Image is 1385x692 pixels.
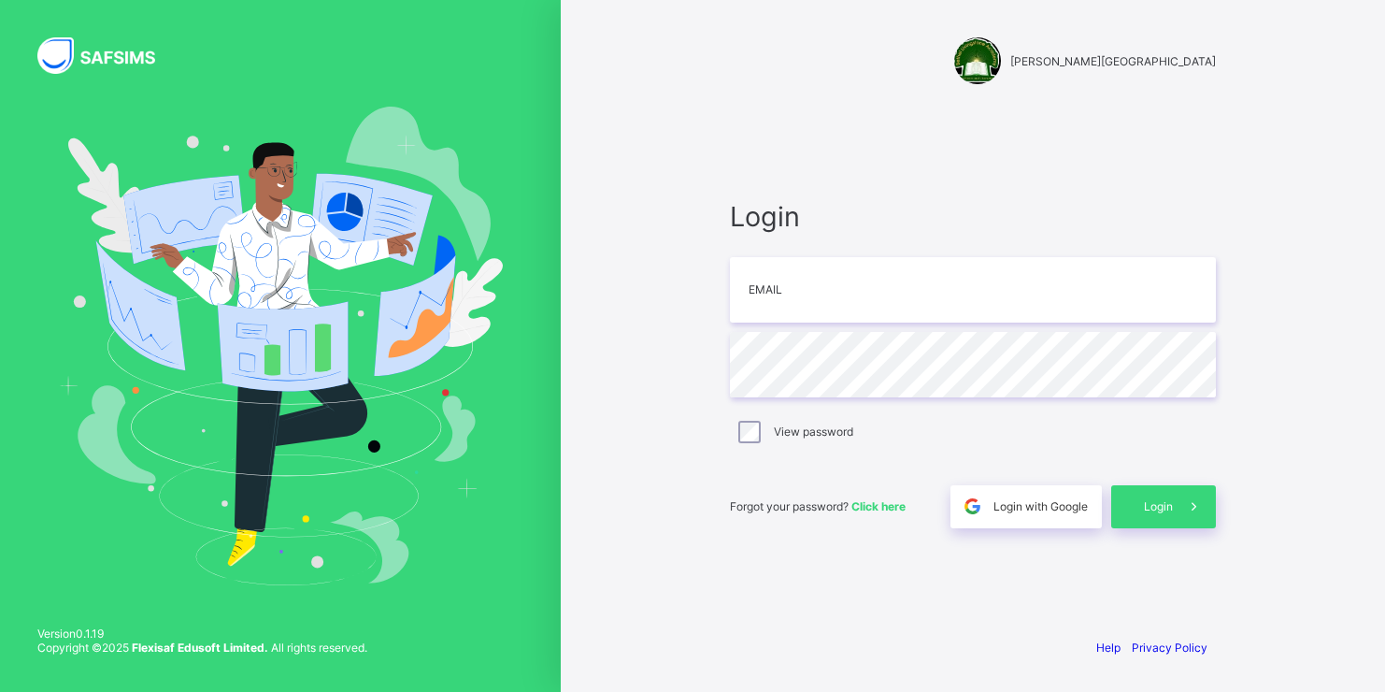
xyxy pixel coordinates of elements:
span: [PERSON_NAME][GEOGRAPHIC_DATA] [1010,54,1216,68]
label: View password [774,425,853,439]
img: Hero Image [58,107,503,585]
span: Version 0.1.19 [37,627,367,641]
span: Forgot your password? [730,499,906,513]
span: Login [730,200,1216,233]
a: Click here [851,499,906,513]
a: Help [1096,641,1121,655]
a: Privacy Policy [1132,641,1207,655]
img: google.396cfc9801f0270233282035f929180a.svg [962,496,983,517]
strong: Flexisaf Edusoft Limited. [132,641,268,655]
span: Login with Google [993,499,1088,513]
span: Login [1144,499,1173,513]
span: Copyright © 2025 All rights reserved. [37,641,367,655]
img: SAFSIMS Logo [37,37,178,74]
